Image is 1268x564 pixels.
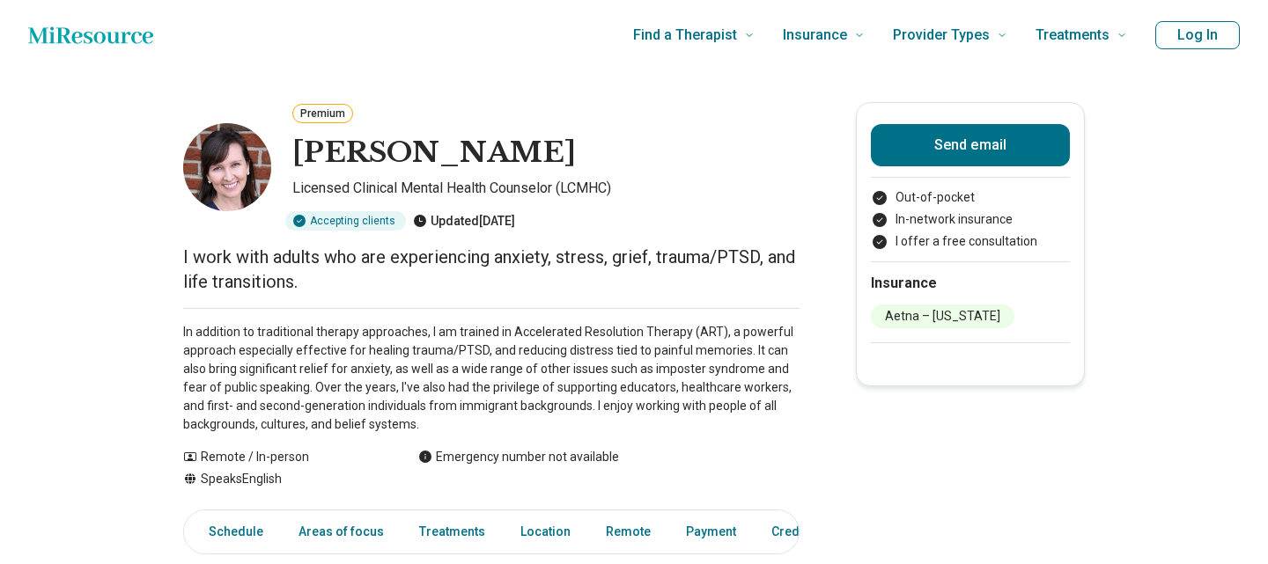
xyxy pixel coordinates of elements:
[871,232,1070,251] li: I offer a free consultation
[418,448,619,466] div: Emergency number not available
[183,245,800,294] p: I work with adults who are experiencing anxiety, stress, grief, trauma/PTSD, and life transitions.
[288,514,394,550] a: Areas of focus
[188,514,274,550] a: Schedule
[409,514,496,550] a: Treatments
[871,304,1014,328] li: Aetna – [US_STATE]
[633,23,737,48] span: Find a Therapist
[871,273,1070,294] h2: Insurance
[675,514,747,550] a: Payment
[292,178,800,204] p: Licensed Clinical Mental Health Counselor (LCMHC)
[871,188,1070,251] ul: Payment options
[183,123,271,211] img: Sarah Pearsall, Licensed Clinical Mental Health Counselor (LCMHC)
[292,135,576,172] h1: [PERSON_NAME]
[1036,23,1109,48] span: Treatments
[183,323,800,434] p: In addition to traditional therapy approaches, I am trained in Accelerated Resolution Therapy (AR...
[1155,21,1240,49] button: Log In
[783,23,847,48] span: Insurance
[871,188,1070,207] li: Out-of-pocket
[285,211,406,231] div: Accepting clients
[292,104,353,123] button: Premium
[893,23,990,48] span: Provider Types
[183,470,383,488] div: Speaks English
[183,448,383,466] div: Remote / In-person
[871,210,1070,229] li: In-network insurance
[510,514,581,550] a: Location
[28,18,153,53] a: Home page
[413,211,515,231] div: Updated [DATE]
[761,514,849,550] a: Credentials
[595,514,661,550] a: Remote
[871,124,1070,166] button: Send email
